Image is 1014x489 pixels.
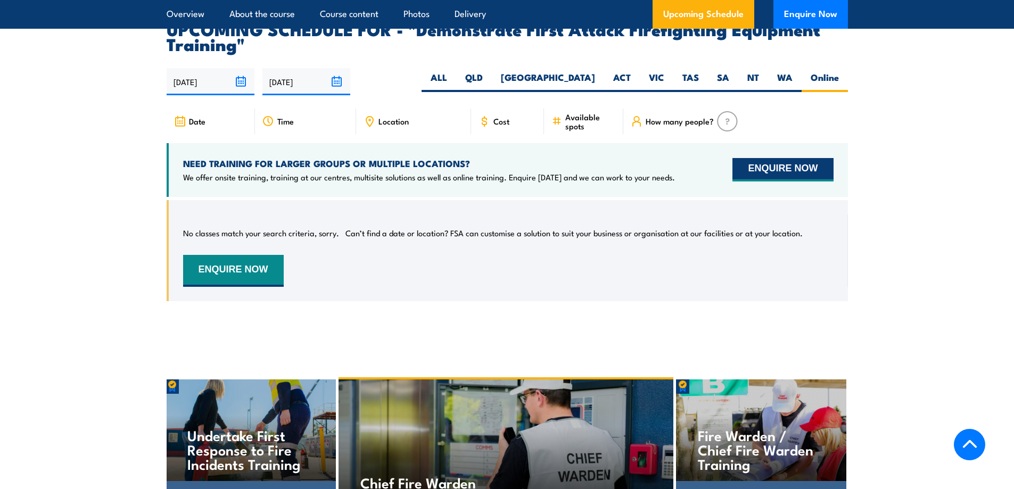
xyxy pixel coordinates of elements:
label: NT [738,71,768,92]
label: VIC [640,71,673,92]
span: Time [277,117,294,126]
span: How many people? [646,117,714,126]
input: To date [262,68,350,95]
label: [GEOGRAPHIC_DATA] [492,71,604,92]
label: ACT [604,71,640,92]
label: WA [768,71,802,92]
p: We offer onsite training, training at our centres, multisite solutions as well as online training... [183,172,675,183]
label: SA [708,71,738,92]
span: Available spots [565,112,616,130]
h4: NEED TRAINING FOR LARGER GROUPS OR MULTIPLE LOCATIONS? [183,158,675,169]
button: ENQUIRE NOW [183,255,284,287]
label: TAS [673,71,708,92]
label: QLD [456,71,492,92]
input: From date [167,68,254,95]
label: ALL [422,71,456,92]
span: Cost [493,117,509,126]
span: Location [378,117,409,126]
h2: UPCOMING SCHEDULE FOR - "Demonstrate First Attack Firefighting Equipment Training" [167,21,848,51]
p: No classes match your search criteria, sorry. [183,228,339,238]
h4: Undertake First Response to Fire Incidents Training [187,428,314,471]
h4: Fire Warden / Chief Fire Warden Training [698,428,824,471]
label: Online [802,71,848,92]
span: Date [189,117,205,126]
p: Can’t find a date or location? FSA can customise a solution to suit your business or organisation... [345,228,803,238]
button: ENQUIRE NOW [732,158,833,181]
